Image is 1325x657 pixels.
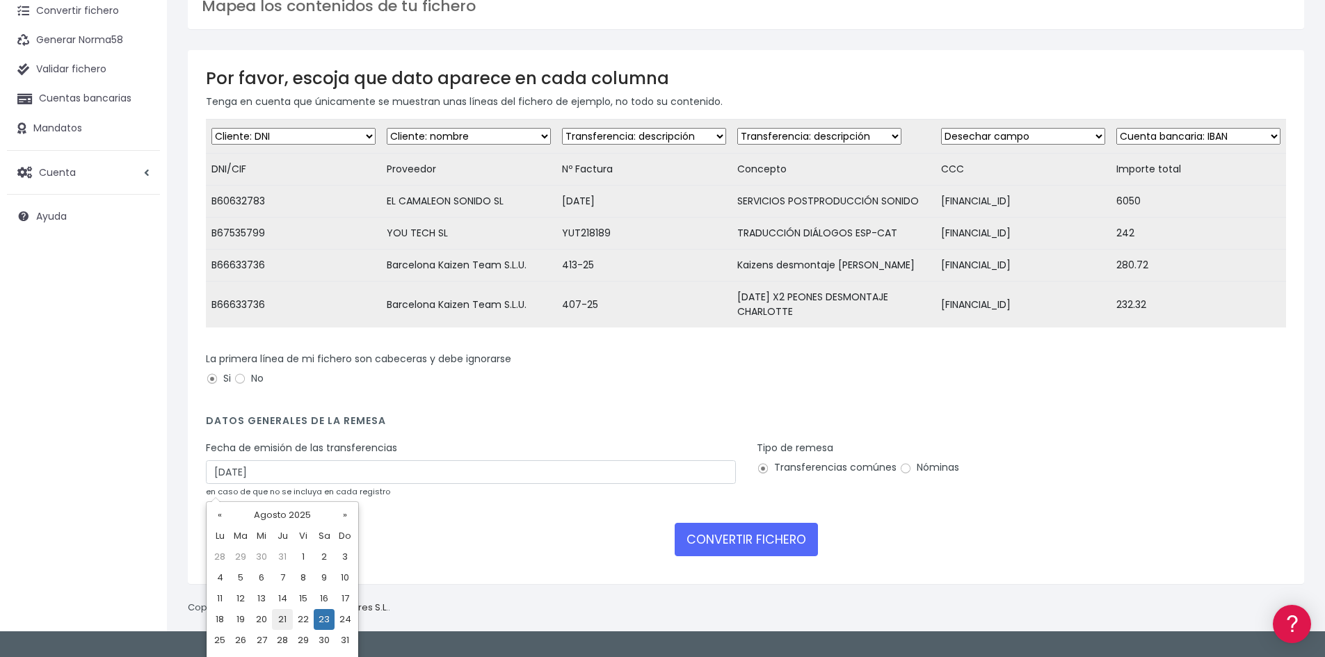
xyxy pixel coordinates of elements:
[251,546,272,567] td: 30
[251,630,272,651] td: 27
[272,588,293,609] td: 14
[209,505,230,526] th: «
[7,114,160,143] a: Mandatos
[188,601,390,615] p: Copyright © 2025 .
[935,186,1111,218] td: [FINANCIAL_ID]
[14,197,264,219] a: Problemas habituales
[14,118,264,140] a: Información general
[272,609,293,630] td: 21
[556,154,732,186] td: Nº Factura
[732,282,935,328] td: [DATE] X2 PEONES DESMONTAJE CHARLOTTE
[14,97,264,110] div: Información general
[7,202,160,231] a: Ayuda
[1111,186,1286,218] td: 6050
[381,186,556,218] td: EL CAMALEON SONIDO SL
[335,505,355,526] th: »
[206,250,381,282] td: B66633736
[14,355,264,377] a: API
[206,94,1286,109] p: Tenga en cuenta que únicamente se muestran unas líneas del fichero de ejemplo, no todo su contenido.
[314,526,335,546] th: Sa
[556,282,732,328] td: 407-25
[935,218,1111,250] td: [FINANCIAL_ID]
[230,588,251,609] td: 12
[230,546,251,567] td: 29
[293,526,314,546] th: Vi
[206,441,397,455] label: Fecha de emisión de las transferencias
[206,68,1286,88] h3: Por favor, escoja que dato aparece en cada columna
[209,630,230,651] td: 25
[209,526,230,546] th: Lu
[935,250,1111,282] td: [FINANCIAL_ID]
[335,588,355,609] td: 17
[732,186,935,218] td: SERVICIOS POSTPRODUCCIÓN SONIDO
[314,546,335,567] td: 2
[251,567,272,588] td: 6
[293,630,314,651] td: 29
[14,154,264,167] div: Convertir ficheros
[209,567,230,588] td: 4
[381,154,556,186] td: Proveedor
[206,486,390,497] small: en caso de que no se incluya en cada registro
[899,460,959,475] label: Nóminas
[757,441,833,455] label: Tipo de remesa
[251,526,272,546] th: Mi
[732,218,935,250] td: TRADUCCIÓN DIÁLOGOS ESP-CAT
[556,186,732,218] td: [DATE]
[335,609,355,630] td: 24
[14,298,264,320] a: General
[335,567,355,588] td: 10
[7,84,160,113] a: Cuentas bancarias
[14,176,264,197] a: Formatos
[293,567,314,588] td: 8
[757,460,897,475] label: Transferencias comúnes
[675,523,818,556] button: CONVERTIR FICHERO
[314,609,335,630] td: 23
[314,567,335,588] td: 9
[1111,154,1286,186] td: Importe total
[206,352,511,366] label: La primera línea de mi fichero son cabeceras y debe ignorarse
[7,55,160,84] a: Validar fichero
[230,609,251,630] td: 19
[206,371,231,386] label: Si
[935,154,1111,186] td: CCC
[1111,250,1286,282] td: 280.72
[206,186,381,218] td: B60632783
[209,546,230,567] td: 28
[14,219,264,241] a: Videotutoriales
[206,282,381,328] td: B66633736
[39,165,76,179] span: Cuenta
[335,630,355,651] td: 31
[1111,218,1286,250] td: 242
[230,567,251,588] td: 5
[314,588,335,609] td: 16
[335,526,355,546] th: Do
[1111,282,1286,328] td: 232.32
[209,588,230,609] td: 11
[230,630,251,651] td: 26
[251,609,272,630] td: 20
[206,218,381,250] td: B67535799
[732,154,935,186] td: Concepto
[7,26,160,55] a: Generar Norma58
[381,218,556,250] td: YOU TECH SL
[36,209,67,223] span: Ayuda
[251,588,272,609] td: 13
[191,400,268,414] a: POWERED BY ENCHANT
[14,276,264,289] div: Facturación
[732,250,935,282] td: Kaizens desmontaje [PERSON_NAME]
[7,158,160,187] a: Cuenta
[293,609,314,630] td: 22
[209,609,230,630] td: 18
[234,371,264,386] label: No
[14,334,264,347] div: Programadores
[556,218,732,250] td: YUT218189
[272,526,293,546] th: Ju
[230,505,335,526] th: Agosto 2025
[314,630,335,651] td: 30
[206,154,381,186] td: DNI/CIF
[381,250,556,282] td: Barcelona Kaizen Team S.L.U.
[293,546,314,567] td: 1
[14,372,264,396] button: Contáctanos
[272,630,293,651] td: 28
[272,546,293,567] td: 31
